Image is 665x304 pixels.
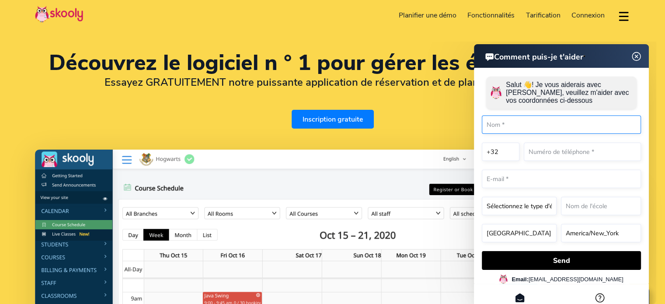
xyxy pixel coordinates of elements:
[35,76,630,89] h2: Essayez GRATUITEMENT notre puissante application de réservation et de planification de cours
[35,52,630,73] h1: Découvrez le logiciel n ° 1 pour gérer les écoles de yoga
[617,6,630,26] button: dropdown menu
[35,6,83,23] img: Skooly
[292,110,374,129] a: Inscription gratuite
[566,8,610,22] a: Connexion
[526,10,561,20] span: Tarification
[462,8,520,22] a: Fonctionnalités
[520,8,566,22] a: Tarification
[571,10,605,20] span: Connexion
[393,8,462,22] a: Planifier une démo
